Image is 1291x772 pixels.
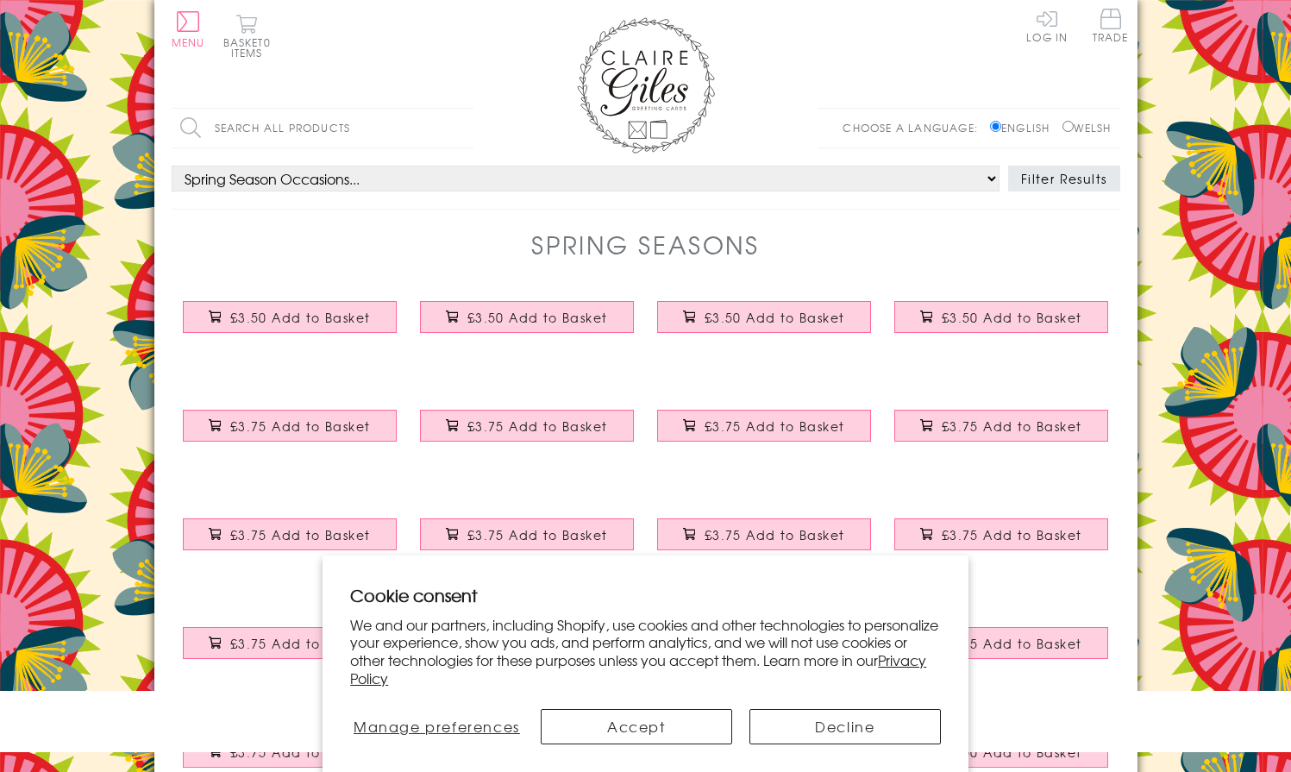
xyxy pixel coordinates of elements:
[646,505,883,580] a: Valentine's Day Card, Rocket, You're my world, Embellished with a tassel £3.75 Add to Basket
[456,109,473,147] input: Search
[420,410,634,442] button: £3.75 Add to Basket
[172,109,473,147] input: Search all products
[230,744,371,761] span: £3.75 Add to Basket
[1062,121,1074,132] input: Welsh
[843,120,987,135] p: Choose a language:
[183,410,397,442] button: £3.75 Add to Basket
[883,288,1120,362] a: Valentines Day Card, You're my Favourite, text foiled in shiny gold £3.50 Add to Basket
[646,397,883,471] a: Valentine's Day Card, Heart with Flowers, Embellished with a colourful tassel £3.75 Add to Basket
[657,301,871,333] button: £3.50 Add to Basket
[705,309,845,326] span: £3.50 Add to Basket
[883,397,1120,471] a: Valentine's Day Card, Hearts Background, Embellished with a colourful tassel £3.75 Add to Basket
[894,627,1108,659] button: £3.75 Add to Basket
[883,505,1120,580] a: Valentine's Day Card, Love of my life, Embellished with a colourful tassel £3.75 Add to Basket
[350,650,926,688] a: Privacy Policy
[420,518,634,550] button: £3.75 Add to Basket
[467,309,608,326] span: £3.50 Add to Basket
[409,397,646,471] a: Valentine's Day Card, Bomb, Love Bomb, Embellished with a colourful tassel £3.75 Add to Basket
[942,744,1082,761] span: £3.00 Add to Basket
[409,505,646,580] a: Valentine's Day Card, Wife, Big Heart, Embellished with a colourful tassel £3.75 Add to Basket
[894,301,1108,333] button: £3.50 Add to Basket
[705,417,845,435] span: £3.75 Add to Basket
[230,526,371,543] span: £3.75 Add to Basket
[354,716,520,737] span: Manage preferences
[894,518,1108,550] button: £3.75 Add to Basket
[350,709,523,744] button: Manage preferences
[172,11,205,47] button: Menu
[1093,9,1129,46] a: Trade
[990,121,1001,132] input: English
[942,309,1082,326] span: £3.50 Add to Basket
[172,288,409,362] a: Valentines Day Card, Wife, Flamingo heart, text foiled in shiny gold £3.50 Add to Basket
[942,526,1082,543] span: £3.75 Add to Basket
[172,505,409,580] a: Valentine's Day Card, Butterfly Wreath, Embellished with a colourful tassel £3.75 Add to Basket
[1062,120,1112,135] label: Welsh
[223,14,271,58] button: Basket0 items
[172,35,205,50] span: Menu
[1026,9,1068,42] a: Log In
[420,301,634,333] button: £3.50 Add to Basket
[990,120,1058,135] label: English
[942,635,1082,652] span: £3.75 Add to Basket
[883,614,1120,688] a: Valentine's Day Card, I love you with all my heart, Embellished with a tassel £3.75 Add to Basket
[894,410,1108,442] button: £3.75 Add to Basket
[749,709,941,744] button: Decline
[230,635,371,652] span: £3.75 Add to Basket
[467,526,608,543] span: £3.75 Add to Basket
[1093,9,1129,42] span: Trade
[183,301,397,333] button: £3.50 Add to Basket
[172,397,409,471] a: Valentine's Day Card, Paper Plane Kisses, Embellished with a colourful tassel £3.75 Add to Basket
[350,583,941,607] h2: Cookie consent
[646,288,883,362] a: Valentines Day Card, MWAH, Kiss, text foiled in shiny gold £3.50 Add to Basket
[231,35,271,60] span: 0 items
[942,417,1082,435] span: £3.75 Add to Basket
[183,518,397,550] button: £3.75 Add to Basket
[350,616,941,687] p: We and our partners, including Shopify, use cookies and other technologies to personalize your ex...
[1008,166,1120,191] button: Filter Results
[657,518,871,550] button: £3.75 Add to Basket
[230,309,371,326] span: £3.50 Add to Basket
[657,410,871,442] button: £3.75 Add to Basket
[409,288,646,362] a: Valentines Day Card, Gorgeous Husband, text foiled in shiny gold £3.50 Add to Basket
[577,17,715,154] img: Claire Giles Greetings Cards
[531,227,760,262] h1: Spring Seasons
[172,614,409,688] a: Valentine's Day Card, Lips, Kiss, Embellished with a colourful tassel £3.75 Add to Basket
[705,526,845,543] span: £3.75 Add to Basket
[541,709,732,744] button: Accept
[183,627,397,659] button: £3.75 Add to Basket
[230,417,371,435] span: £3.75 Add to Basket
[467,417,608,435] span: £3.75 Add to Basket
